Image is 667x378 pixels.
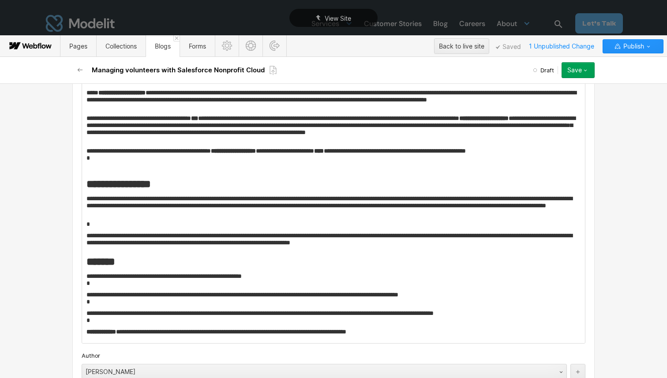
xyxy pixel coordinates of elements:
[496,45,521,49] span: Saved
[562,62,595,78] button: Save
[155,42,171,50] span: Blogs
[325,15,351,22] span: View Site
[69,42,87,50] span: Pages
[525,39,598,53] span: 1 Unpublished Change
[434,38,489,54] button: Back to live site
[173,35,180,41] a: Close 'Blogs' tab
[622,40,644,53] span: Publish
[439,40,484,53] div: Back to live site
[92,66,265,75] h2: Managing volunteers with Salesforce Nonprofit Cloud
[82,352,100,359] span: Author
[189,42,206,50] span: Forms
[105,42,137,50] span: Collections
[567,67,582,74] div: Save
[603,39,663,53] button: Publish
[540,66,554,74] span: Draft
